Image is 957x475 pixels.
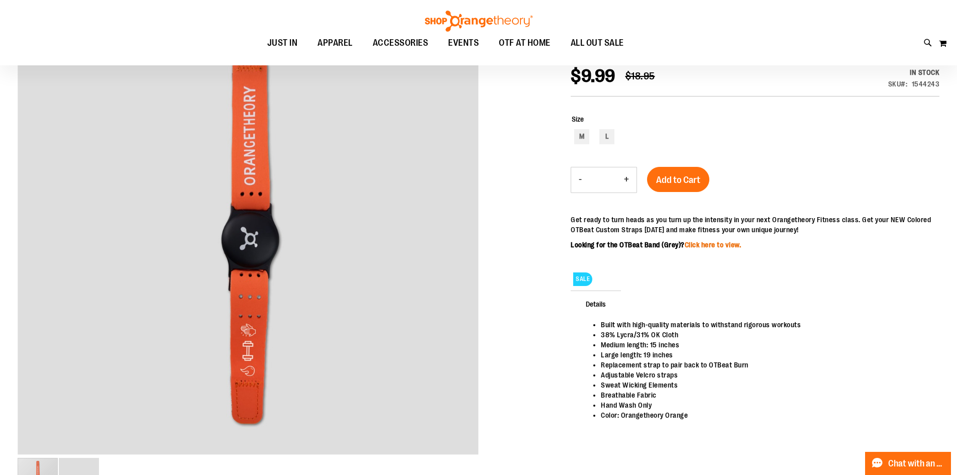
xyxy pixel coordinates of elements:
span: ACCESSORIES [373,32,429,54]
button: Decrease product quantity [571,167,589,193]
span: JUST IN [267,32,298,54]
button: Add to Cart [647,167,709,192]
li: 38% Lycra/31% OK Cloth [601,330,929,340]
span: APPAREL [317,32,353,54]
div: 1544243 [912,79,940,89]
li: Built with high-quality materials to withstand rigorous workouts [601,320,929,330]
span: $18.95 [625,70,655,82]
button: Increase product quantity [616,167,636,193]
span: ALL OUT SALE [571,32,624,54]
a: Click here to view. [685,241,741,249]
span: Add to Cart [656,174,700,185]
div: In stock [888,67,940,77]
li: Medium length: 15 inches [601,340,929,350]
span: $9.99 [571,66,615,86]
span: Details [571,291,621,317]
li: Breathable Fabric [601,390,929,400]
li: Color: Orangetheory Orange [601,410,929,420]
li: Adjustable Velcro straps [601,370,929,380]
span: EVENTS [448,32,479,54]
span: Size [572,115,584,123]
input: Product quantity [589,168,616,192]
strong: SKU [888,80,908,88]
div: L [599,129,614,144]
li: Replacement strap to pair back to OTBeat Burn [601,360,929,370]
img: Shop Orangetheory [423,11,534,32]
li: Large length: 19 inches [601,350,929,360]
p: Get ready to turn heads as you turn up the intensity in your next Orangetheory Fitness class. Get... [571,215,939,235]
span: SALE [573,272,592,286]
div: M [574,129,589,144]
li: Hand Wash Only [601,400,929,410]
span: OTF AT HOME [499,32,551,54]
b: Looking for the OTBeat Band (Grey)? [571,241,741,249]
span: Chat with an Expert [888,459,945,468]
li: Sweat Wicking Elements [601,380,929,390]
div: Availability [888,67,940,77]
button: Chat with an Expert [865,452,951,475]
